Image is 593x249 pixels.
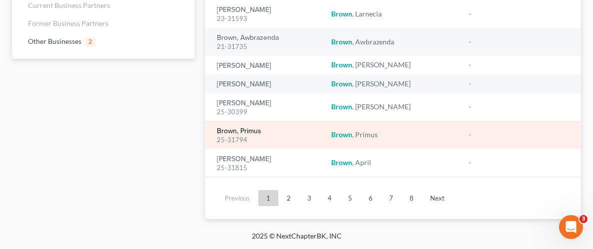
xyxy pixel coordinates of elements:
a: [PERSON_NAME] [217,100,271,107]
div: , Larnecia [331,9,453,19]
div: 21-31735 [217,42,315,51]
a: 7 [381,190,401,206]
div: - [469,37,569,47]
em: Brown [331,130,352,139]
div: - [469,158,569,168]
a: [PERSON_NAME] [217,156,271,163]
div: , [PERSON_NAME] [331,79,453,89]
div: 25-31815 [217,163,315,173]
div: - [469,9,569,19]
div: , [PERSON_NAME] [331,102,453,112]
span: 2 [85,38,95,47]
div: 23-31593 [217,14,315,23]
a: 6 [361,190,381,206]
div: - [469,130,569,140]
a: [PERSON_NAME] [217,6,271,13]
a: [PERSON_NAME] [217,62,271,69]
a: 3 [299,190,319,206]
div: 25-31794 [217,135,315,145]
a: Brown, Primus [217,128,261,135]
em: Brown [331,37,352,46]
a: 2 [279,190,299,206]
div: - [469,102,569,112]
a: Next [422,190,453,206]
iframe: Intercom live chat [559,215,583,239]
a: 5 [340,190,360,206]
div: , [PERSON_NAME] [331,60,453,70]
a: 4 [320,190,340,206]
a: Other Businesses2 [12,32,195,51]
div: 25-30399 [217,107,315,117]
em: Brown [331,102,352,111]
a: [PERSON_NAME] [217,81,271,88]
a: Brown, Awbrazenda [217,34,279,41]
em: Brown [331,60,352,69]
span: Other Businesses [28,37,81,45]
em: Brown [331,158,352,167]
div: - [469,60,569,70]
span: Former Business Partners [28,19,108,27]
a: 8 [402,190,422,206]
span: Current Business Partners [28,1,110,9]
div: , Primus [331,130,453,140]
a: 1 [258,190,278,206]
em: Brown [331,9,352,18]
div: , Awbrazenda [331,37,453,47]
div: 2025 © NextChapterBK, INC [57,231,537,249]
a: Former Business Partners [12,14,195,32]
div: - [469,79,569,89]
span: 3 [580,215,588,223]
em: Brown [331,79,352,88]
div: , April [331,158,453,168]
